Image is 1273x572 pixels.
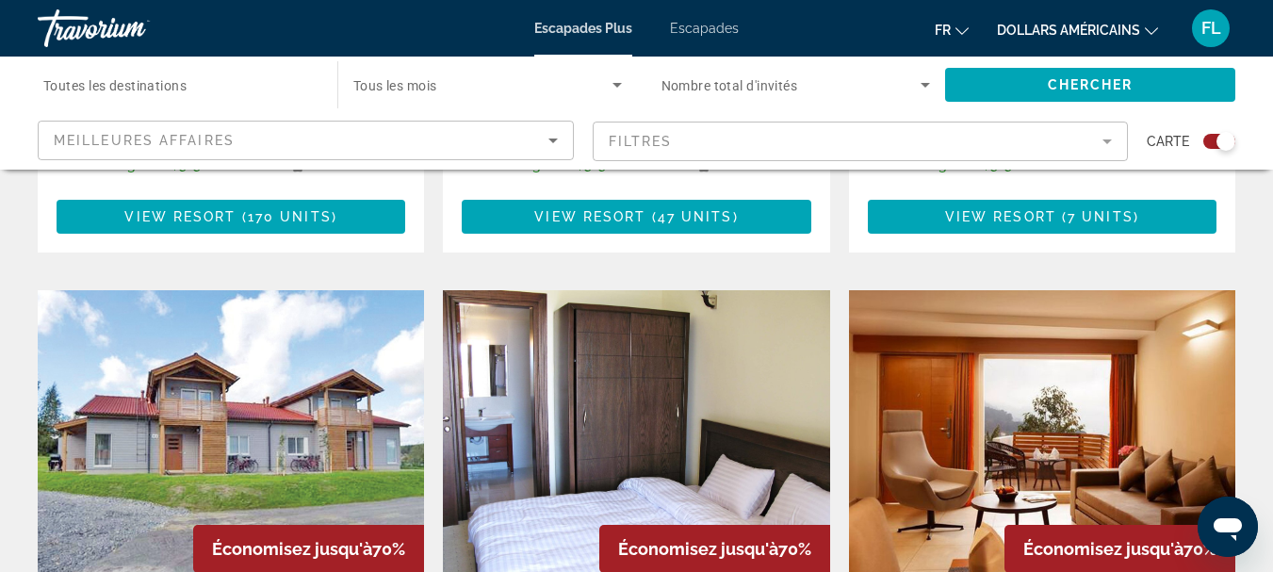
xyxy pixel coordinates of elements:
[868,200,1216,234] button: View Resort(7 units)
[997,16,1158,43] button: Changer de devise
[997,23,1140,38] font: dollars américains
[353,78,437,93] span: Tous les mois
[645,209,738,224] span: ( )
[248,209,332,224] span: 170 units
[54,129,558,152] mat-select: Sort by
[593,121,1129,162] button: Filter
[945,68,1235,102] button: Chercher
[1023,539,1183,559] span: Économisez jusqu'à
[670,21,739,36] a: Escapades
[945,209,1056,224] span: View Resort
[1147,128,1189,155] span: Carte
[658,209,733,224] span: 47 units
[124,209,236,224] span: View Resort
[1056,209,1139,224] span: ( )
[43,78,187,93] span: Toutes les destinations
[661,78,798,93] span: Nombre total d'invités
[1068,209,1134,224] span: 7 units
[1048,77,1134,92] span: Chercher
[1201,18,1221,38] font: FL
[618,539,778,559] span: Économisez jusqu'à
[534,209,645,224] span: View Resort
[1186,8,1235,48] button: Menu utilisateur
[54,133,235,148] span: Meilleures affaires
[462,200,810,234] button: View Resort(47 units)
[212,539,372,559] span: Économisez jusqu'à
[57,200,405,234] button: View Resort(170 units)
[1198,497,1258,557] iframe: Bouton de lancement de la fenêtre de messagerie
[534,21,632,36] a: Escapades Plus
[935,23,951,38] font: fr
[38,4,226,53] a: Travorium
[237,209,337,224] span: ( )
[935,16,969,43] button: Changer de langue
